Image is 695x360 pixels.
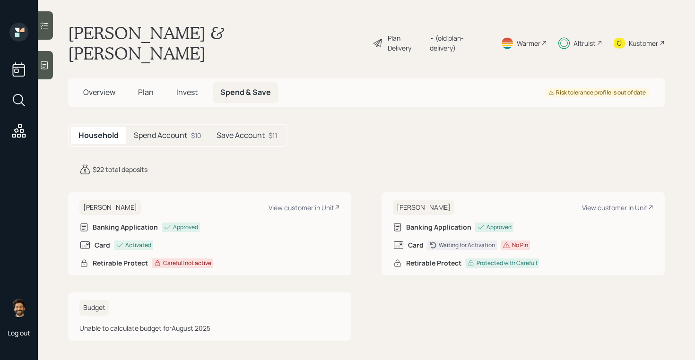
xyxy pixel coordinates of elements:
[79,300,109,316] h6: Budget
[430,33,489,53] div: • (old plan-delivery)
[95,241,110,249] h6: Card
[269,130,277,140] div: $11
[83,87,115,97] span: Overview
[406,223,471,231] h6: Banking Application
[217,131,265,140] h5: Save Account
[629,38,658,48] div: Kustomer
[93,164,148,174] div: $22 total deposits
[408,241,424,249] h6: Card
[477,259,537,267] div: Protected with Carefull
[176,87,198,97] span: Invest
[8,328,30,337] div: Log out
[439,241,495,249] div: Waiting for Activation
[548,89,646,97] div: Risk tolerance profile is out of date
[486,223,512,231] div: Approved
[573,38,596,48] div: Altruist
[220,87,271,97] span: Spend & Save
[269,203,340,212] div: View customer in Unit
[138,87,154,97] span: Plan
[173,223,198,231] div: Approved
[93,223,158,231] h6: Banking Application
[79,323,340,333] div: Unable to calculate budget for August 2025
[191,130,201,140] div: $10
[517,38,540,48] div: Warmer
[582,203,653,212] div: View customer in Unit
[406,259,461,267] h6: Retirable Protect
[93,259,148,267] h6: Retirable Protect
[163,259,211,267] div: Carefull not active
[134,131,187,140] h5: Spend Account
[9,298,28,317] img: eric-schwartz-headshot.png
[125,241,151,249] div: Activated
[78,131,119,140] h5: Household
[393,200,454,215] h6: [PERSON_NAME]
[388,33,425,53] div: Plan Delivery
[68,23,365,63] h1: [PERSON_NAME] & [PERSON_NAME]
[79,200,141,215] h6: [PERSON_NAME]
[512,241,528,249] div: No Pin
